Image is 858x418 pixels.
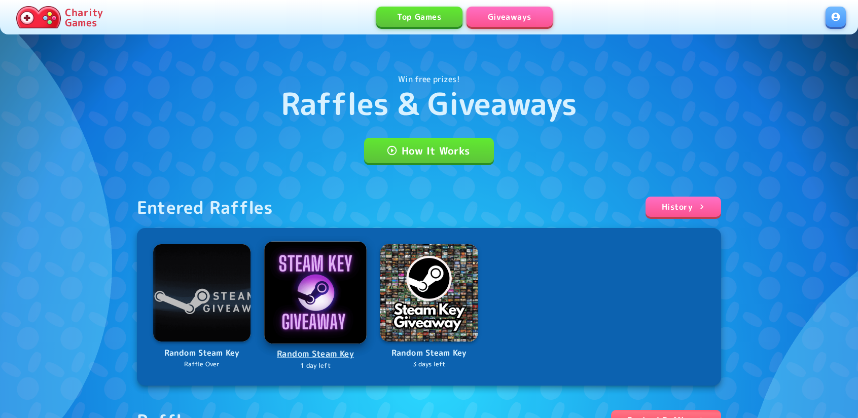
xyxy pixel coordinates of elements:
a: History [646,197,721,217]
img: Logo [380,244,478,341]
h1: Raffles & Giveaways [281,85,577,122]
a: Top Games [376,7,462,27]
a: Charity Games [12,4,107,30]
p: Random Steam Key [380,347,478,360]
img: Charity.Games [16,6,61,28]
a: Giveaways [467,7,553,27]
a: LogoRandom Steam Key1 day left [266,243,366,371]
p: Random Steam Key [153,347,251,360]
img: Logo [153,244,251,341]
a: How It Works [364,138,494,163]
p: Raffle Over [153,360,251,369]
div: Entered Raffles [137,197,273,218]
p: 1 day left [266,361,366,371]
p: Charity Games [65,7,103,27]
a: LogoRandom Steam KeyRaffle Over [153,244,251,369]
p: Random Steam Key [266,348,366,361]
p: Win free prizes! [398,73,459,85]
img: Logo [264,241,367,344]
p: 3 days left [380,360,478,369]
a: LogoRandom Steam Key3 days left [380,244,478,369]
